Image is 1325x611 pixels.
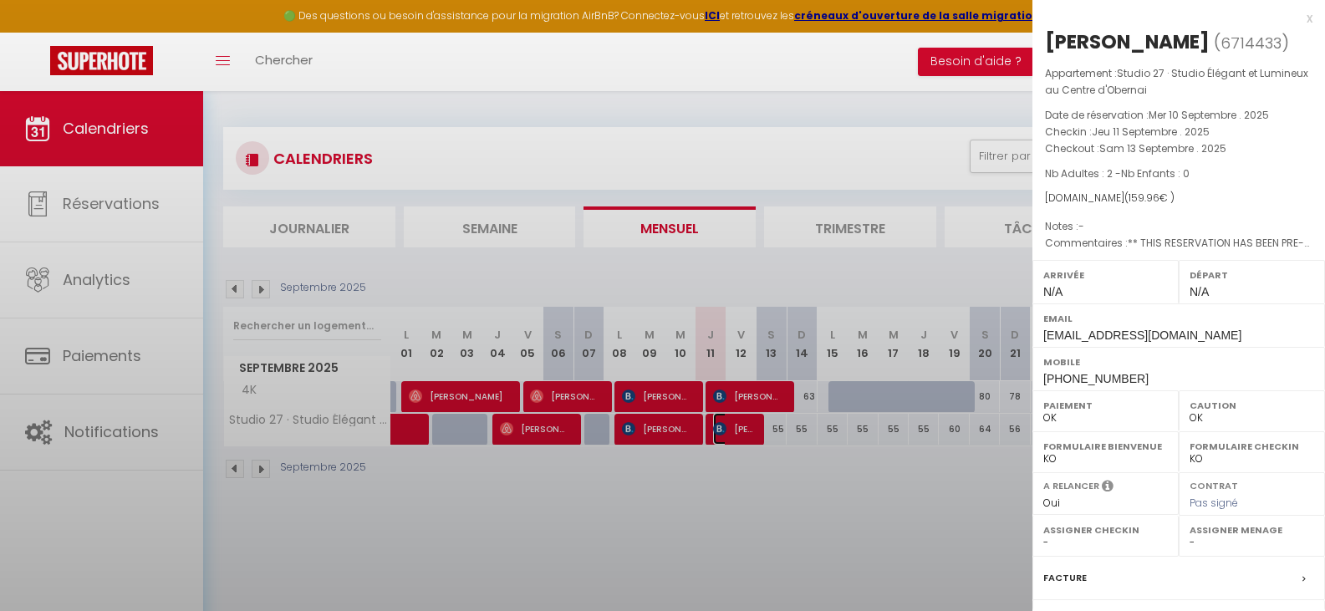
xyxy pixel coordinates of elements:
label: Formulaire Checkin [1190,438,1314,455]
span: 6714433 [1221,33,1282,53]
span: Jeu 11 Septembre . 2025 [1092,125,1210,139]
span: Nb Adultes : 2 - [1045,166,1190,181]
div: x [1032,8,1312,28]
span: Mer 10 Septembre . 2025 [1149,108,1269,122]
span: Nb Enfants : 0 [1121,166,1190,181]
iframe: Chat [1254,536,1312,598]
span: [PHONE_NUMBER] [1043,372,1149,385]
label: Départ [1190,267,1314,283]
div: [DOMAIN_NAME] [1045,191,1312,206]
span: - [1078,219,1084,233]
p: Checkin : [1045,124,1312,140]
span: ( € ) [1124,191,1175,205]
label: Mobile [1043,354,1314,370]
p: Appartement : [1045,65,1312,99]
button: Ouvrir le widget de chat LiveChat [13,7,64,57]
label: Assigner Checkin [1043,522,1168,538]
label: Formulaire Bienvenue [1043,438,1168,455]
span: 159.96 [1129,191,1159,205]
span: Studio 27 · Studio Élégant et Lumineux au Centre d'Obernai [1045,66,1308,97]
label: Assigner Menage [1190,522,1314,538]
span: [EMAIL_ADDRESS][DOMAIN_NAME] [1043,328,1241,342]
label: Paiement [1043,397,1168,414]
label: Caution [1190,397,1314,414]
label: Arrivée [1043,267,1168,283]
span: Sam 13 Septembre . 2025 [1099,141,1226,155]
p: Commentaires : [1045,235,1312,252]
p: Date de réservation : [1045,107,1312,124]
span: Pas signé [1190,496,1238,510]
span: N/A [1190,285,1209,298]
span: ( ) [1214,31,1289,54]
p: Notes : [1045,218,1312,235]
i: Sélectionner OUI si vous souhaiter envoyer les séquences de messages post-checkout [1102,479,1114,497]
span: N/A [1043,285,1063,298]
div: [PERSON_NAME] [1045,28,1210,55]
label: A relancer [1043,479,1099,493]
p: Checkout : [1045,140,1312,157]
label: Facture [1043,569,1087,587]
label: Contrat [1190,479,1238,490]
label: Email [1043,310,1314,327]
